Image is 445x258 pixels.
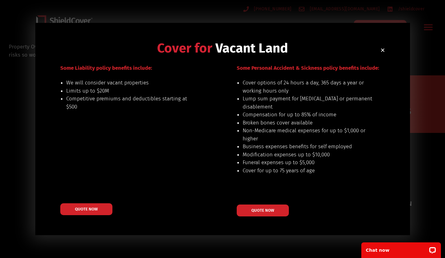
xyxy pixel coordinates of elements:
[243,159,373,167] li: Funeral expenses up to $5,000
[251,208,274,212] span: QUOTE NOW
[157,40,212,56] span: Cover for
[60,65,152,71] span: Some Liability policy benefits include:
[243,79,373,95] li: Cover options of 24 hours a day, 365 days a year or working hours only
[243,111,373,119] li: Compensation for up to 85% of income
[243,143,373,151] li: Business expenses benefits for self employed
[380,48,385,53] a: Close
[237,65,379,71] span: Some Personal Accident & Sickness policy benefits include:
[243,95,373,111] li: Lump sum payment for [MEDICAL_DATA] or permanent disablement
[215,40,288,56] span: Vacant Land
[237,205,289,216] a: QUOTE NOW
[75,207,98,211] span: QUOTE NOW
[243,127,373,143] li: Non-Medicare medical expenses for up to $1,000 or higher
[66,79,196,87] li: We will consider vacant properties
[66,95,196,111] li: Competitive premiums and deductibles starting at $500
[243,119,373,127] li: Broken bones cover available
[243,151,373,159] li: Modification expenses up to $10,000
[66,87,196,95] li: Limits up to $20M
[60,203,112,215] a: QUOTE NOW
[357,238,445,258] iframe: LiveChat chat widget
[243,167,373,175] li: Cover for up to 75 years of age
